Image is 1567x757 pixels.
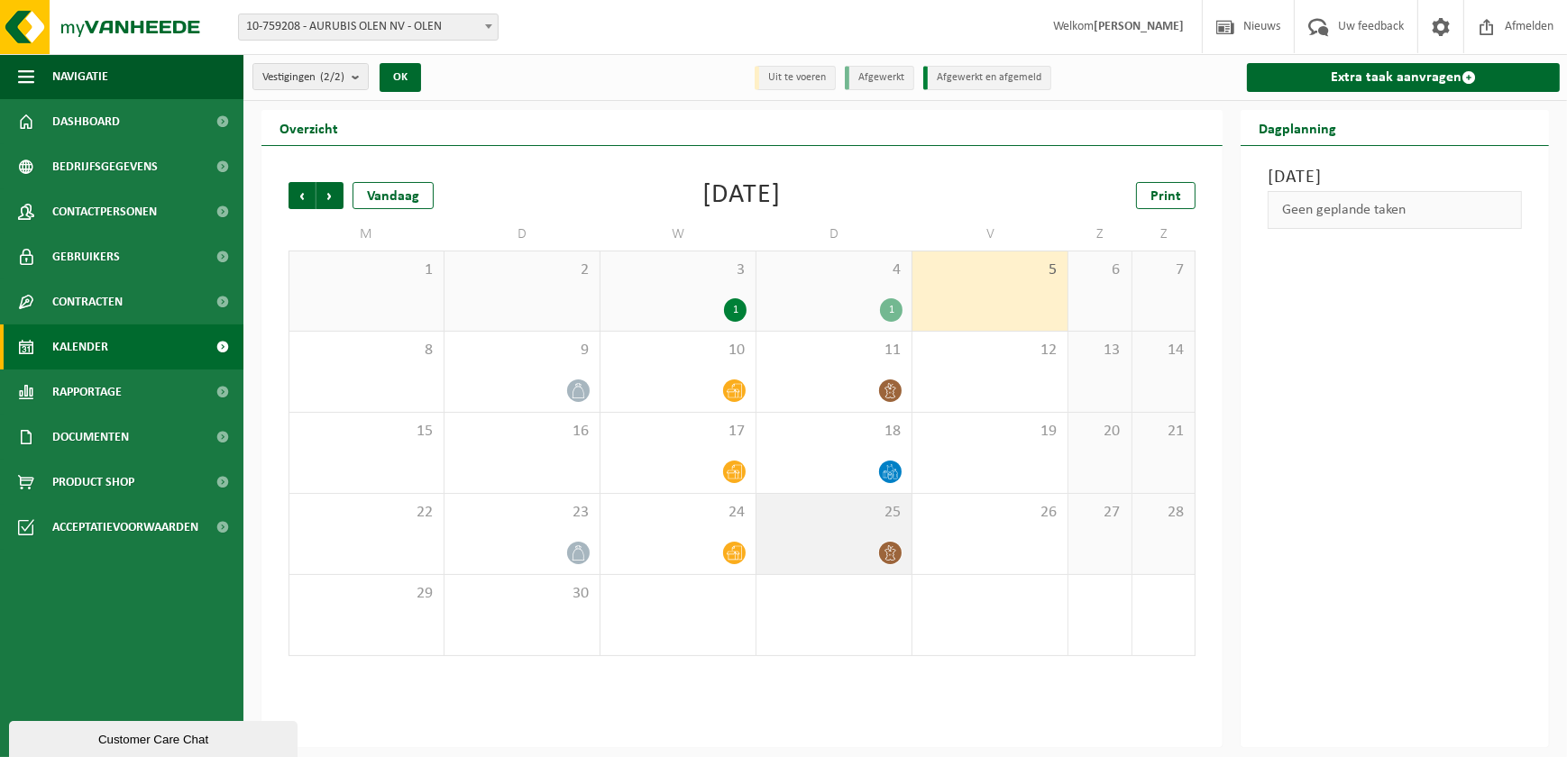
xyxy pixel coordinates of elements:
[298,503,435,523] span: 22
[845,66,914,90] li: Afgewerkt
[765,503,903,523] span: 25
[316,182,344,209] span: Volgende
[238,14,499,41] span: 10-759208 - AURUBIS OLEN NV - OLEN
[921,341,1058,360] span: 12
[444,218,600,251] td: D
[52,324,108,369] span: Kalender
[1077,341,1122,360] span: 13
[454,341,591,360] span: 9
[298,584,435,604] span: 29
[755,66,836,90] li: Uit te voeren
[52,369,122,415] span: Rapportage
[1247,63,1560,92] a: Extra taak aanvragen
[454,260,591,280] span: 2
[1136,182,1196,209] a: Print
[880,298,903,322] div: 1
[52,505,198,550] span: Acceptatievoorwaarden
[261,110,356,145] h2: Overzicht
[921,503,1058,523] span: 26
[1141,503,1186,523] span: 28
[9,717,301,757] iframe: chat widget
[380,63,421,92] button: OK
[923,66,1051,90] li: Afgewerkt en afgemeld
[765,422,903,442] span: 18
[724,298,747,322] div: 1
[52,460,134,505] span: Product Shop
[1132,218,1196,251] td: Z
[52,189,157,234] span: Contactpersonen
[1077,260,1122,280] span: 6
[52,234,120,279] span: Gebruikers
[454,584,591,604] span: 30
[756,218,912,251] td: D
[1268,164,1522,191] h3: [DATE]
[298,422,435,442] span: 15
[454,422,591,442] span: 16
[289,182,316,209] span: Vorige
[609,503,747,523] span: 24
[765,341,903,360] span: 11
[298,260,435,280] span: 1
[1268,191,1522,229] div: Geen geplande taken
[252,63,369,90] button: Vestigingen(2/2)
[52,54,108,99] span: Navigatie
[1094,20,1184,33] strong: [PERSON_NAME]
[1141,341,1186,360] span: 14
[320,71,344,83] count: (2/2)
[1068,218,1132,251] td: Z
[609,422,747,442] span: 17
[52,279,123,324] span: Contracten
[298,341,435,360] span: 8
[921,260,1058,280] span: 5
[912,218,1068,251] td: V
[703,182,782,209] div: [DATE]
[609,260,747,280] span: 3
[454,503,591,523] span: 23
[52,144,158,189] span: Bedrijfsgegevens
[289,218,444,251] td: M
[1141,260,1186,280] span: 7
[353,182,434,209] div: Vandaag
[609,341,747,360] span: 10
[262,64,344,91] span: Vestigingen
[239,14,498,40] span: 10-759208 - AURUBIS OLEN NV - OLEN
[1150,189,1181,204] span: Print
[52,99,120,144] span: Dashboard
[1077,503,1122,523] span: 27
[921,422,1058,442] span: 19
[1241,110,1354,145] h2: Dagplanning
[1141,422,1186,442] span: 21
[1077,422,1122,442] span: 20
[600,218,756,251] td: W
[765,260,903,280] span: 4
[52,415,129,460] span: Documenten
